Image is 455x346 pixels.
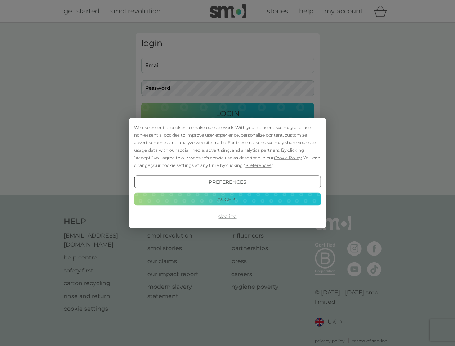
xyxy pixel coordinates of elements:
[134,176,321,188] button: Preferences
[129,118,326,228] div: Cookie Consent Prompt
[134,192,321,205] button: Accept
[134,124,321,169] div: We use essential cookies to make our site work. With your consent, we may also use non-essential ...
[245,163,271,168] span: Preferences
[274,155,302,160] span: Cookie Policy
[134,210,321,223] button: Decline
